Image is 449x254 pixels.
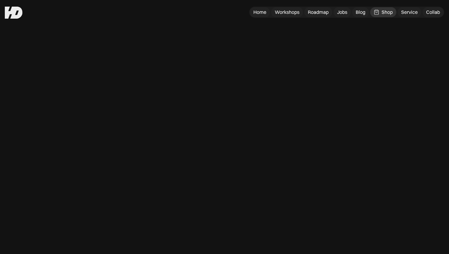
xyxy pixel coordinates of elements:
[352,7,369,17] a: Blog
[271,7,303,17] a: Workshops
[304,7,332,17] a: Roadmap
[250,7,270,17] a: Home
[382,9,393,15] div: Shop
[253,9,266,15] div: Home
[337,9,347,15] div: Jobs
[275,9,299,15] div: Workshops
[401,9,418,15] div: Service
[426,9,440,15] div: Collab
[423,7,444,17] a: Collab
[333,7,351,17] a: Jobs
[356,9,365,15] div: Blog
[308,9,329,15] div: Roadmap
[370,7,396,17] a: Shop
[398,7,421,17] a: Service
